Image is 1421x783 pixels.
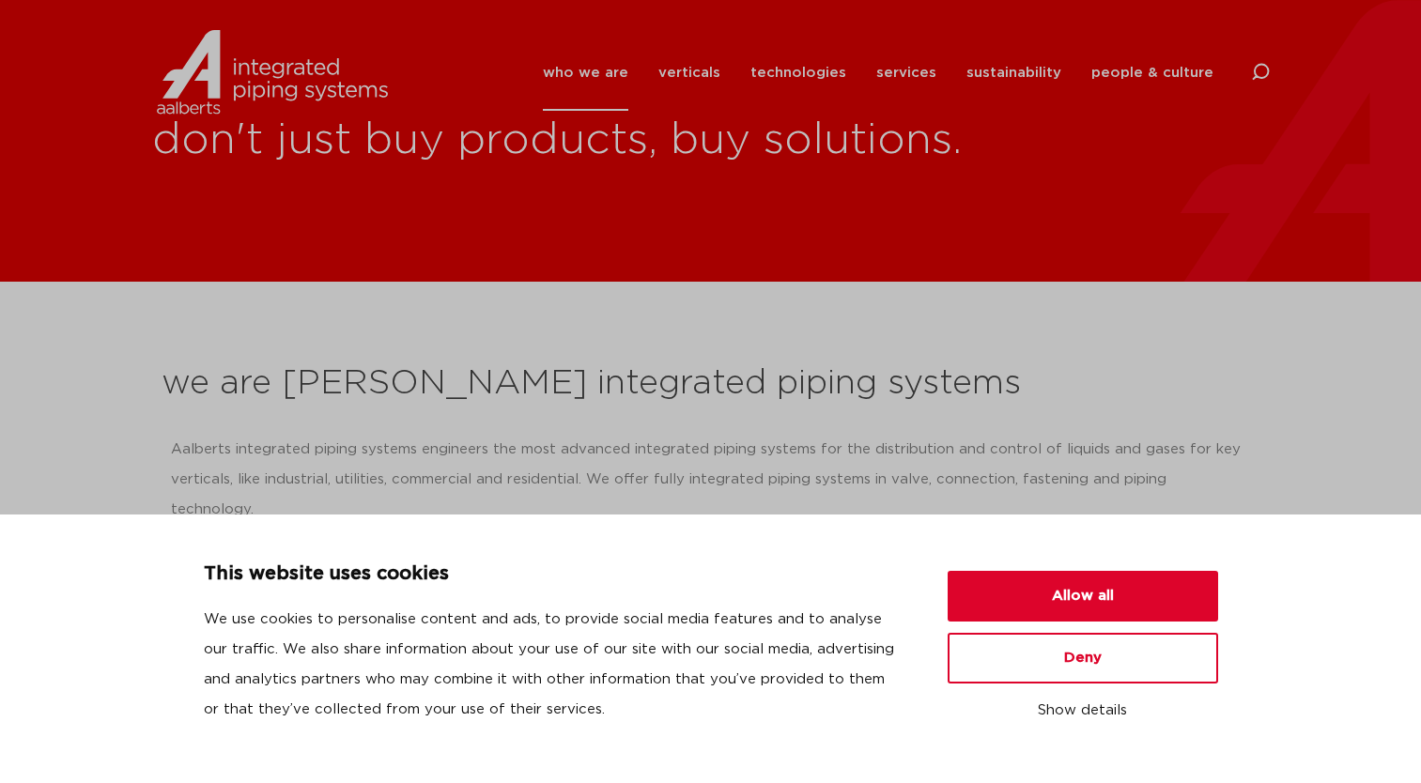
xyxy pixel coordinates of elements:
[204,560,903,590] p: This website uses cookies
[966,35,1061,111] a: sustainability
[658,35,720,111] a: verticals
[750,35,846,111] a: technologies
[543,35,628,111] a: who we are
[204,605,903,725] p: We use cookies to personalise content and ads, to provide social media features and to analyse ou...
[162,361,1260,407] h2: we are [PERSON_NAME] integrated piping systems
[948,633,1218,683] button: Deny
[1091,35,1213,111] a: people & culture
[171,435,1251,525] p: Aalberts integrated piping systems engineers the most advanced integrated piping systems for the ...
[948,695,1218,727] button: Show details
[876,35,936,111] a: services
[543,35,1213,111] nav: Menu
[948,571,1218,622] button: Allow all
